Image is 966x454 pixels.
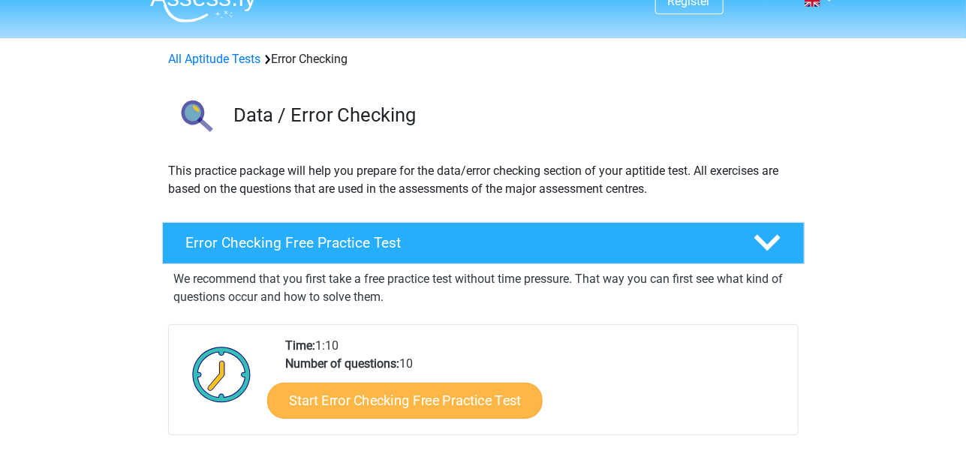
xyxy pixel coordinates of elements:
[163,86,227,150] img: error checking
[267,383,543,419] a: Start Error Checking Free Practice Test
[233,104,793,127] h3: Data / Error Checking
[186,234,730,251] h4: Error Checking Free Practice Test
[169,162,798,198] p: This practice package will help you prepare for the data/error checking section of your aptitide ...
[174,270,793,306] p: We recommend that you first take a free practice test without time pressure. That way you can fir...
[156,222,811,264] a: Error Checking Free Practice Test
[163,50,804,68] div: Error Checking
[285,356,399,371] b: Number of questions:
[285,338,315,353] b: Time:
[274,337,797,434] div: 1:10 10
[169,52,261,66] a: All Aptitude Tests
[184,337,260,412] img: Clock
